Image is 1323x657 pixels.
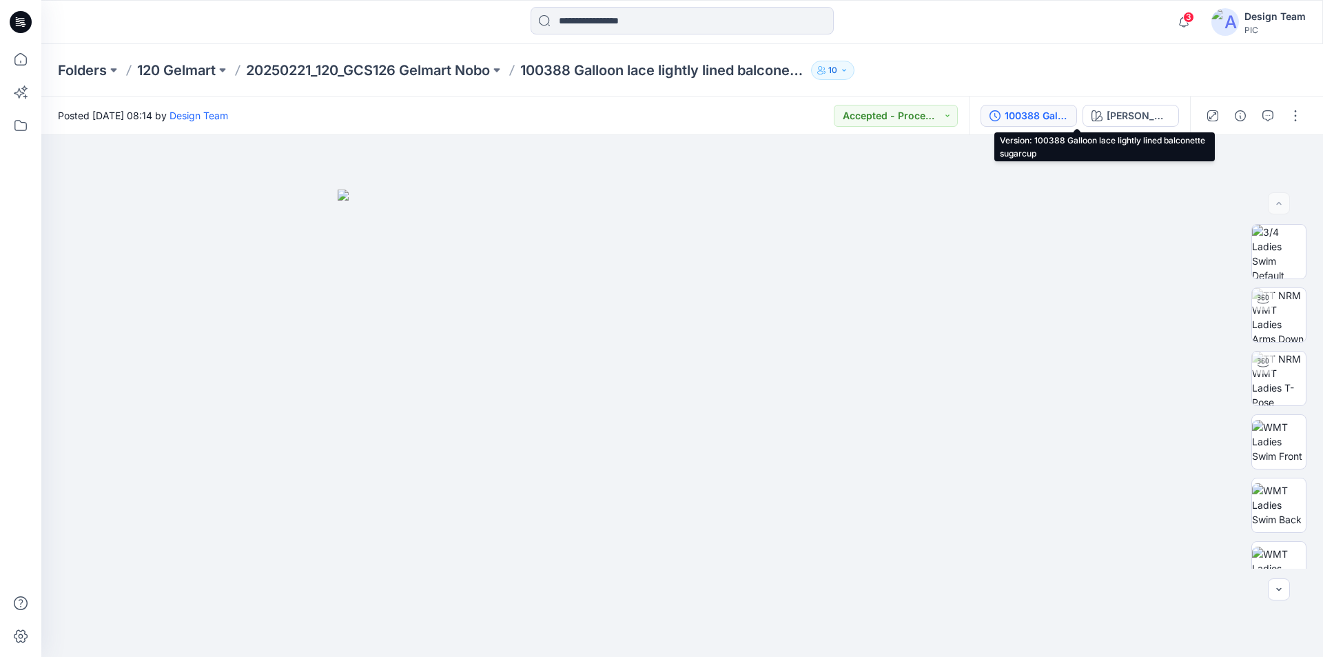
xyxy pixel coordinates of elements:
img: WMT Ladies Swim Front [1252,420,1306,463]
div: 100388 Galloon lace lightly lined balconette sugarcup [1005,108,1068,123]
a: Folders [58,61,107,80]
div: [PERSON_NAME] [1107,108,1170,123]
button: [PERSON_NAME] [1083,105,1179,127]
span: Posted [DATE] 08:14 by [58,108,228,123]
button: 10 [811,61,854,80]
img: TT NRM WMT Ladies Arms Down [1252,288,1306,342]
p: 100388 Galloon lace lightly lined balconette sugarcup [520,61,806,80]
a: Design Team [170,110,228,121]
div: PIC [1244,25,1306,35]
img: WMT Ladies Swim Left [1252,547,1306,590]
span: 3 [1183,12,1194,23]
a: 120 Gelmart [137,61,216,80]
img: TT NRM WMT Ladies T-Pose [1252,352,1306,405]
img: avatar [1211,8,1239,36]
div: Design Team [1244,8,1306,25]
p: 10 [828,63,837,78]
img: 3/4 Ladies Swim Default [1252,225,1306,279]
button: 100388 Galloon lace lightly lined balconette sugarcup [981,105,1077,127]
button: Details [1229,105,1251,127]
a: 20250221_120_GCS126 Gelmart Nobo [246,61,490,80]
img: WMT Ladies Swim Back [1252,483,1306,527]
